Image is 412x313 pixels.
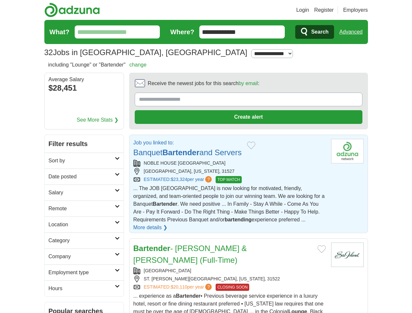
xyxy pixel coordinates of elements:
a: BanquetBartenderand Servers [133,148,242,157]
a: by email [238,81,258,86]
h2: Filter results [45,135,124,153]
a: Employers [343,6,368,14]
div: [GEOGRAPHIC_DATA], [US_STATE], 31527 [133,168,326,175]
a: Employment type [45,264,124,280]
h2: Location [49,221,115,229]
img: Sea Island logo [331,243,364,267]
strong: Bartender [133,244,170,253]
h2: Sort by [49,157,115,165]
div: NOBLE HOUSE [GEOGRAPHIC_DATA] [133,160,326,167]
a: See More Stats ❯ [77,116,118,124]
span: ? [205,176,212,183]
h2: Hours [49,285,115,292]
h2: Remote [49,205,115,213]
div: Average Salary [49,77,120,82]
a: Sort by [45,153,124,169]
button: Add to favorite jobs [317,245,326,253]
h2: Salary [49,189,115,197]
img: Company logo [331,139,364,163]
a: Location [45,216,124,232]
div: ST. [PERSON_NAME][GEOGRAPHIC_DATA], [US_STATE], 31522 [133,276,326,282]
button: Create alert [135,110,362,124]
a: [GEOGRAPHIC_DATA] [144,268,191,273]
p: Job you linked to: [133,139,242,147]
img: Adzuna logo [44,3,100,17]
h1: Jobs in [GEOGRAPHIC_DATA], [GEOGRAPHIC_DATA] [44,48,247,57]
label: Where? [170,27,194,37]
span: Search [311,25,328,38]
a: Remote [45,201,124,216]
a: Register [314,6,334,14]
h2: Employment type [49,269,115,276]
strong: Bartender [162,148,199,157]
a: Salary [45,185,124,201]
span: ... The JOB [GEOGRAPHIC_DATA] is now looking for motivated, friendly, organized, and team-oriente... [133,186,325,222]
a: Date posted [45,169,124,185]
h2: including "Lounge" or "Bartender" [48,61,147,69]
span: CLOSING SOON [216,284,249,291]
strong: bartending [225,217,252,222]
a: change [130,62,147,67]
a: ESTIMATED:$23,324per year? [144,176,213,183]
span: $23,324 [171,177,187,182]
strong: Bartender [153,201,177,207]
button: Search [295,25,334,39]
a: Company [45,248,124,264]
span: TOP MATCH [216,176,241,183]
label: What? [50,27,69,37]
a: More details ❯ [133,224,168,231]
a: Hours [45,280,124,296]
h2: Category [49,237,115,245]
strong: Bartender [176,293,201,299]
h2: Date posted [49,173,115,181]
a: Category [45,232,124,248]
span: 32 [44,47,53,58]
button: Add to favorite jobs [247,142,255,149]
h2: Company [49,253,115,261]
a: Advanced [339,25,362,38]
a: Login [296,6,309,14]
span: Receive the newest jobs for this search : [148,80,259,87]
span: ? [205,284,212,290]
a: ESTIMATED:$20,110per year? [144,284,213,291]
div: $28,451 [49,82,120,94]
a: Bartender- [PERSON_NAME] & [PERSON_NAME] (Full-Time) [133,244,247,264]
span: $20,110 [171,284,187,290]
